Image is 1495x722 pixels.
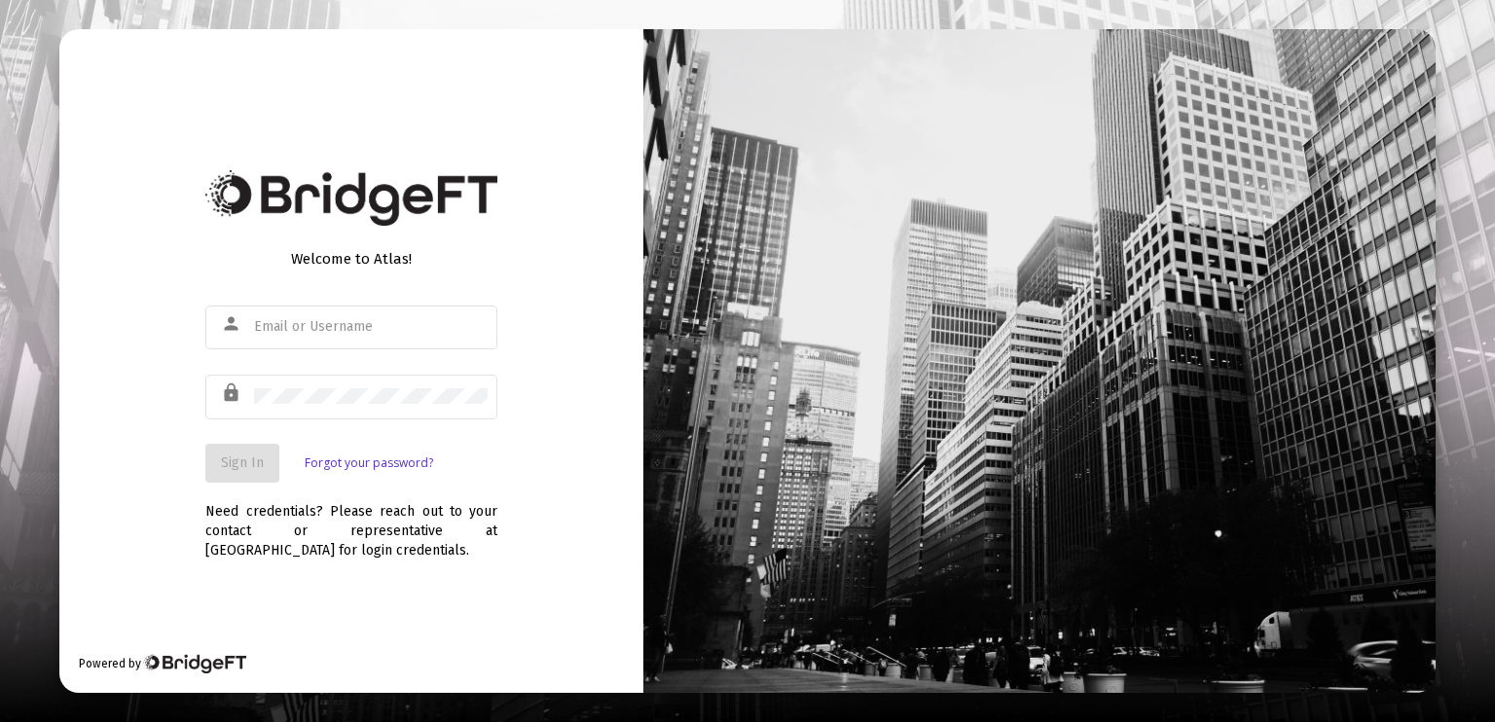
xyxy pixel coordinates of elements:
button: Sign In [205,444,279,483]
mat-icon: lock [221,381,244,405]
a: Forgot your password? [305,453,433,473]
div: Need credentials? Please reach out to your contact or representative at [GEOGRAPHIC_DATA] for log... [205,483,497,560]
img: Bridge Financial Technology Logo [205,170,497,226]
img: Bridge Financial Technology Logo [143,654,245,673]
div: Welcome to Atlas! [205,249,497,269]
span: Sign In [221,454,264,471]
input: Email or Username [254,319,488,335]
mat-icon: person [221,312,244,336]
div: Powered by [79,654,245,673]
